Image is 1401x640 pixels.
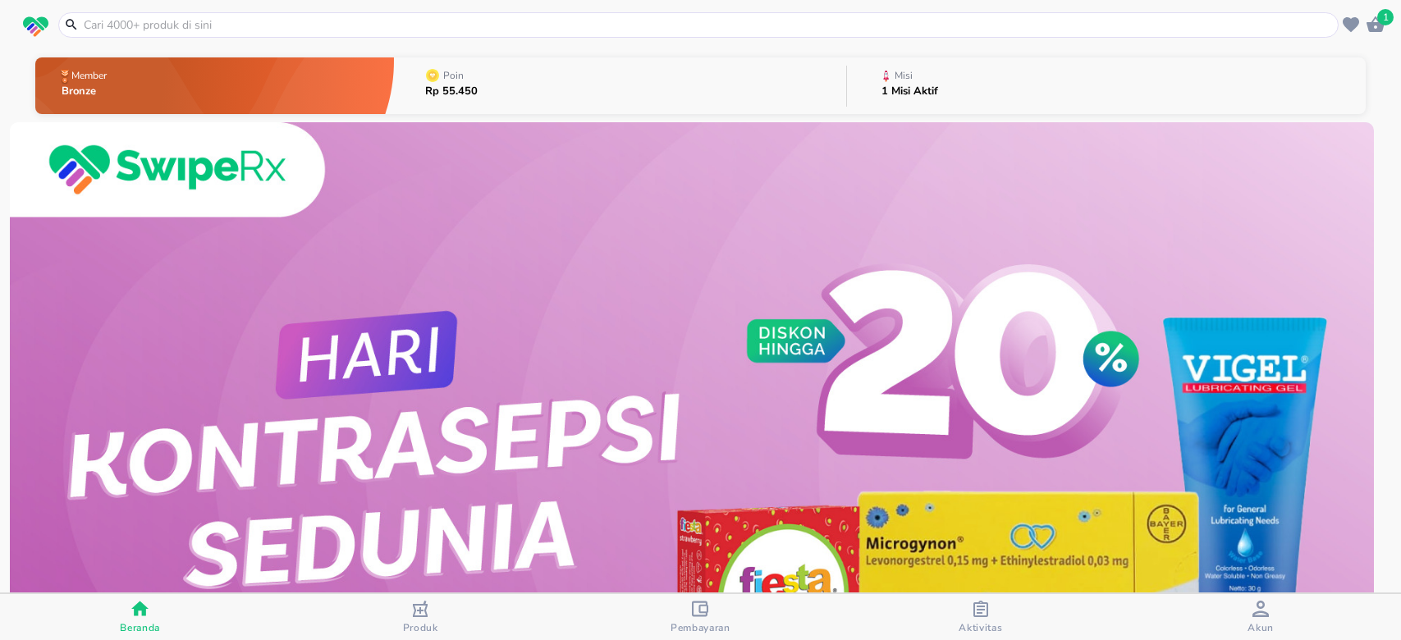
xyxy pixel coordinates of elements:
[394,53,846,118] button: PoinRp 55.450
[561,594,840,640] button: Pembayaran
[403,621,438,634] span: Produk
[425,86,478,97] p: Rp 55.450
[840,594,1120,640] button: Aktivitas
[1377,9,1394,25] span: 1
[443,71,464,80] p: Poin
[881,86,938,97] p: 1 Misi Aktif
[1121,594,1401,640] button: Akun
[23,16,48,38] img: logo_swiperx_s.bd005f3b.svg
[280,594,560,640] button: Produk
[1363,12,1388,37] button: 1
[35,53,395,118] button: MemberBronze
[959,621,1002,634] span: Aktivitas
[1248,621,1274,634] span: Akun
[895,71,913,80] p: Misi
[82,16,1335,34] input: Cari 4000+ produk di sini
[71,71,107,80] p: Member
[120,621,160,634] span: Beranda
[62,86,110,97] p: Bronze
[671,621,730,634] span: Pembayaran
[847,53,1366,118] button: Misi1 Misi Aktif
